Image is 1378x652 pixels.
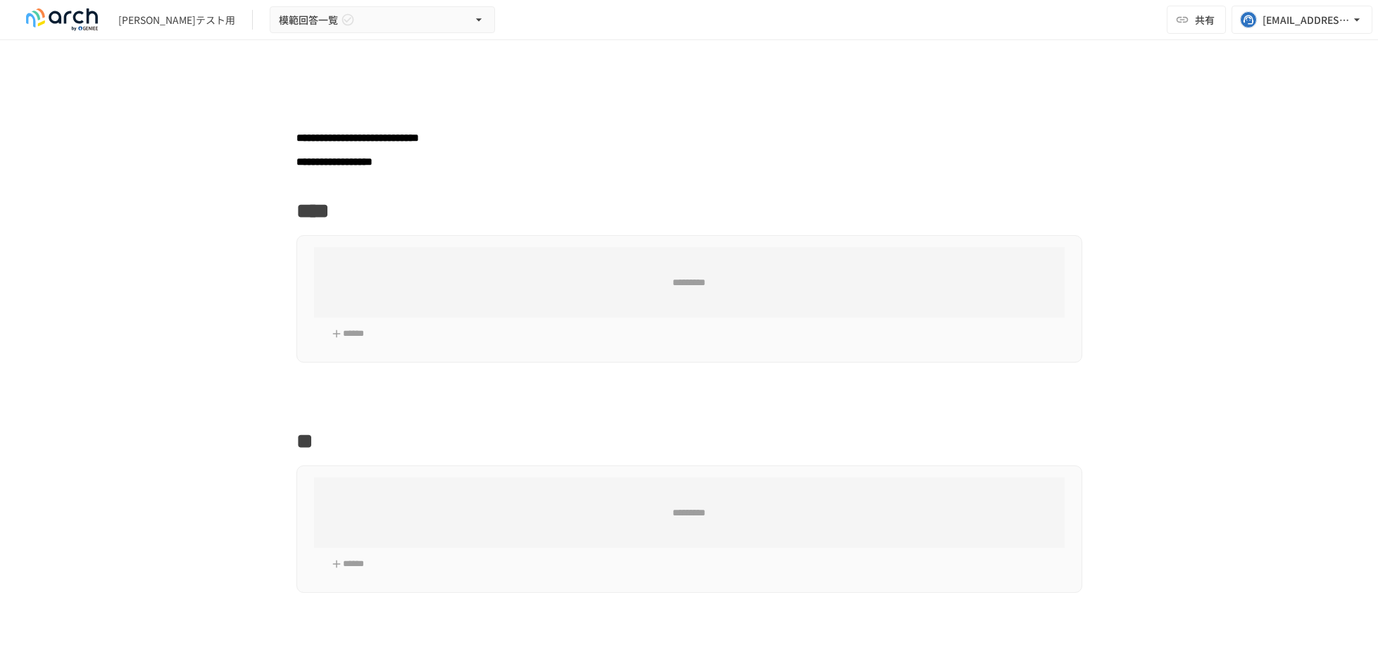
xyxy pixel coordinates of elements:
[1232,6,1372,34] button: [EMAIL_ADDRESS][DOMAIN_NAME]
[1263,11,1350,29] div: [EMAIL_ADDRESS][DOMAIN_NAME]
[1195,12,1215,27] span: 共有
[17,8,107,31] img: logo-default@2x-9cf2c760.svg
[1167,6,1226,34] button: 共有
[270,6,495,34] button: 模範回答一覧
[118,13,235,27] div: [PERSON_NAME]テスト用
[279,11,338,29] span: 模範回答一覧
